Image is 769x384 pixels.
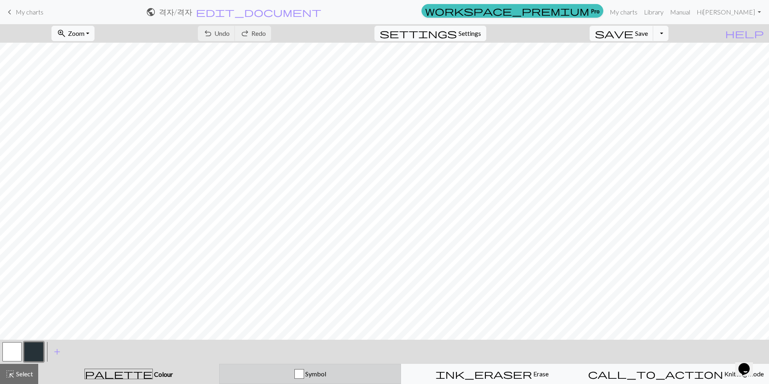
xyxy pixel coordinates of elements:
[436,368,532,380] span: ink_eraser
[425,5,589,17] span: workspace_premium
[146,6,156,18] span: public
[196,6,321,18] span: edit_document
[85,368,152,380] span: palette
[5,6,14,18] span: keyboard_arrow_left
[595,28,633,39] span: save
[607,4,641,20] a: My charts
[635,29,648,37] span: Save
[57,28,66,39] span: zoom_in
[532,370,549,378] span: Erase
[459,29,481,38] span: Settings
[723,370,764,378] span: Knitting mode
[5,368,15,380] span: highlight_alt
[15,370,33,378] span: Select
[588,368,723,380] span: call_to_action
[374,26,486,41] button: SettingsSettings
[38,364,219,384] button: Colour
[304,370,326,378] span: Symbol
[159,7,192,17] h2: 격자 / 격자
[590,26,654,41] button: Save
[68,29,84,37] span: Zoom
[153,370,173,378] span: Colour
[16,8,43,16] span: My charts
[693,4,764,20] a: Hi[PERSON_NAME]
[51,26,95,41] button: Zoom
[401,364,583,384] button: Erase
[735,352,761,376] iframe: chat widget
[422,4,603,18] a: Pro
[725,28,764,39] span: help
[583,364,769,384] button: Knitting mode
[52,346,62,357] span: add
[5,5,43,19] a: My charts
[380,29,457,38] i: Settings
[667,4,693,20] a: Manual
[380,28,457,39] span: settings
[641,4,667,20] a: Library
[219,364,401,384] button: Symbol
